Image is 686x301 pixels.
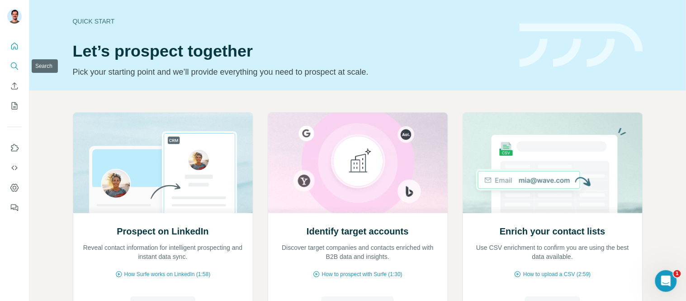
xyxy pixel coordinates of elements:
[117,225,208,238] h2: Prospect on LinkedIn
[124,270,211,278] span: How Surfe works on LinkedIn (1:58)
[7,78,22,94] button: Enrich CSV
[7,38,22,54] button: Quick start
[7,180,22,196] button: Dashboard
[523,270,591,278] span: How to upload a CSV (2:59)
[463,113,643,213] img: Enrich your contact lists
[7,200,22,216] button: Feedback
[307,225,409,238] h2: Identify target accounts
[268,113,448,213] img: Identify target accounts
[500,225,605,238] h2: Enrich your contact lists
[674,270,681,277] span: 1
[73,42,509,60] h1: Let’s prospect together
[277,243,439,261] p: Discover target companies and contacts enriched with B2B data and insights.
[7,98,22,114] button: My lists
[7,58,22,74] button: Search
[82,243,244,261] p: Reveal contact information for intelligent prospecting and instant data sync.
[7,160,22,176] button: Use Surfe API
[655,270,677,292] iframe: Intercom live chat
[73,113,253,213] img: Prospect on LinkedIn
[73,17,509,26] div: Quick start
[7,9,22,24] img: Avatar
[520,24,643,67] img: banner
[7,140,22,156] button: Use Surfe on LinkedIn
[73,66,509,78] p: Pick your starting point and we’ll provide everything you need to prospect at scale.
[472,243,634,261] p: Use CSV enrichment to confirm you are using the best data available.
[322,270,402,278] span: How to prospect with Surfe (1:30)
